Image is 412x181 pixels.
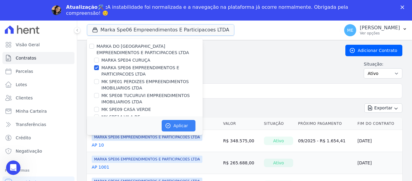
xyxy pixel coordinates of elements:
a: Adicionar Contrato [345,45,402,56]
td: [DATE] [355,152,402,174]
span: Minha Carteira [16,108,47,114]
label: Situação: [364,61,402,67]
span: Crédito [16,135,31,141]
div: A instabilidade foi normalizada e a navegação na plataforma já ocorre normalmente. Obrigada pela ... [66,4,351,16]
p: [PERSON_NAME] [360,25,400,31]
label: MARKA DO [GEOGRAPHIC_DATA] EMPREENDIMENTOS E PARTICIPACOES LTDA [97,44,189,55]
label: MK SPE08 TUCURUVI EMPREENDIMENTOS IMOBILIARIOS LTDA [101,92,203,105]
span: Negativação [16,148,42,154]
a: 09/2025 - R$ 1.654,41 [298,138,346,143]
input: Buscar por nome do lote [97,85,400,97]
label: MARKA SPE04 CURUÇA [101,57,150,63]
span: Clientes [16,95,33,101]
b: Atualização🛠️ : [66,4,107,10]
h2: Contratos [87,45,336,56]
span: Parcelas [16,68,33,74]
label: MARKA SPE06 EMPREENDIMENTOS E PARTICIPACOES LTDA [101,65,203,77]
a: Transferências [2,118,74,131]
a: Contratos [2,52,74,64]
td: R$ 348.575,00 [221,130,261,152]
div: Fechar [401,5,407,9]
th: Situação [261,118,296,130]
div: Ativo [264,159,293,167]
a: AP 1001 [92,164,109,170]
a: Negativação [2,145,74,157]
span: Lotes [16,82,27,88]
td: [DATE] [355,130,402,152]
label: MK SPE14 VILA RE [101,114,140,120]
button: Marka Spe06 Empreendimentos E Participacoes LTDA [87,24,234,36]
span: ME [347,28,353,32]
p: Ver opções [360,31,400,36]
span: MARKA SPE06 EMPREENDIMENTOS E PARTICIPACOES LTDA [92,156,202,163]
th: Próximo Pagamento [296,118,355,130]
td: R$ 265.688,00 [221,152,261,174]
iframe: Intercom live chat [6,160,21,175]
label: MK SPE09 CASA VERDE [101,106,151,113]
button: Exportar [364,103,402,113]
span: Transferências [16,121,46,128]
a: Clientes [2,92,74,104]
button: ME [PERSON_NAME] Ver opções [339,22,412,39]
a: AP 10 [92,142,104,148]
div: Ativo [264,137,293,145]
a: Visão Geral [2,39,74,51]
a: Minha Carteira [2,105,74,117]
span: Visão Geral [16,42,40,48]
img: Profile image for Adriane [52,5,61,15]
div: Plataformas [5,167,72,174]
span: MARKA SPE06 EMPREENDIMENTOS E PARTICIPACOES LTDA [92,134,202,141]
button: Aplicar [162,120,195,131]
a: Parcelas [2,65,74,77]
th: Valor [221,118,261,130]
th: Fim do Contrato [355,118,402,130]
a: Crédito [2,132,74,144]
span: Contratos [16,55,36,61]
a: Lotes [2,79,74,91]
label: MK SPE01 PERDIZES EMPREENDIMENTOS IMOBILIARIOS LTDA [101,79,203,91]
